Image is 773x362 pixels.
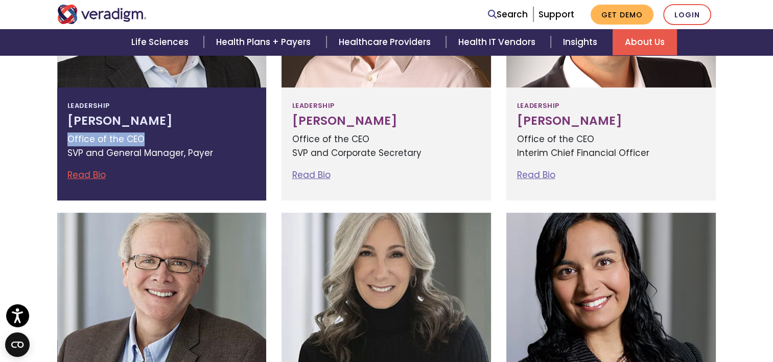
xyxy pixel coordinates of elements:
h3: [PERSON_NAME] [517,114,706,128]
iframe: Drift Chat Widget [722,311,761,350]
span: Leadership [517,98,559,114]
p: Office of the CEO SVP and Corporate Secretary [292,132,481,160]
a: Health IT Vendors [446,29,551,55]
h3: [PERSON_NAME] [292,114,481,128]
a: Read Bio [292,169,330,181]
p: Office of the CEO Interim Chief Financial Officer [517,132,706,160]
a: Get Demo [591,5,653,25]
span: Leadership [292,98,334,114]
a: Life Sciences [119,29,204,55]
a: Insights [551,29,613,55]
a: Healthcare Providers [326,29,446,55]
h3: [PERSON_NAME] [67,114,256,128]
a: About Us [613,29,677,55]
a: Read Bio [517,169,555,181]
a: Health Plans + Payers [204,29,326,55]
a: Search [488,8,528,21]
a: Login [663,4,711,25]
img: Veradigm logo [57,5,147,24]
a: Support [538,8,574,20]
span: Leadership [67,98,110,114]
a: Read Bio [67,169,106,181]
button: Open CMP widget [5,332,30,357]
p: Office of the CEO SVP and General Manager, Payer [67,132,256,160]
